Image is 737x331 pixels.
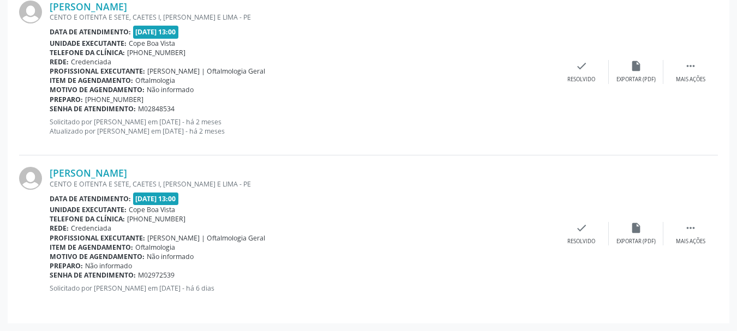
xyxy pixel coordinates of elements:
[71,224,111,233] span: Credenciada
[676,238,705,245] div: Mais ações
[50,261,83,270] b: Preparo:
[133,192,179,205] span: [DATE] 13:00
[685,60,697,72] i: 
[50,270,136,280] b: Senha de atendimento:
[50,67,145,76] b: Profissional executante:
[50,243,133,252] b: Item de agendamento:
[50,179,554,189] div: CENTO E OITENTA E SETE, CAETES I, [PERSON_NAME] E LIMA - PE
[676,76,705,83] div: Mais ações
[50,284,554,293] p: Solicitado por [PERSON_NAME] em [DATE] - há 6 dias
[50,95,83,104] b: Preparo:
[50,1,127,13] a: [PERSON_NAME]
[129,39,175,48] span: Cope Boa Vista
[127,214,185,224] span: [PHONE_NUMBER]
[19,1,42,23] img: img
[50,57,69,67] b: Rede:
[50,117,554,136] p: Solicitado por [PERSON_NAME] em [DATE] - há 2 meses Atualizado por [PERSON_NAME] em [DATE] - há 2...
[138,270,175,280] span: M02972539
[50,194,131,203] b: Data de atendimento:
[50,76,133,85] b: Item de agendamento:
[50,13,554,22] div: CENTO E OITENTA E SETE, CAETES I, [PERSON_NAME] E LIMA - PE
[630,60,642,72] i: insert_drive_file
[133,26,179,38] span: [DATE] 13:00
[135,243,175,252] span: Oftalmologia
[50,167,127,179] a: [PERSON_NAME]
[50,214,125,224] b: Telefone da clínica:
[50,85,145,94] b: Motivo de agendamento:
[147,85,194,94] span: Não informado
[135,76,175,85] span: Oftalmologia
[71,57,111,67] span: Credenciada
[147,233,265,243] span: [PERSON_NAME] | Oftalmologia Geral
[50,39,127,48] b: Unidade executante:
[616,76,656,83] div: Exportar (PDF)
[50,205,127,214] b: Unidade executante:
[85,261,132,270] span: Não informado
[576,60,588,72] i: check
[147,252,194,261] span: Não informado
[576,222,588,234] i: check
[129,205,175,214] span: Cope Boa Vista
[138,104,175,113] span: M02848534
[19,167,42,190] img: img
[85,95,143,104] span: [PHONE_NUMBER]
[127,48,185,57] span: [PHONE_NUMBER]
[567,238,595,245] div: Resolvido
[616,238,656,245] div: Exportar (PDF)
[50,224,69,233] b: Rede:
[147,67,265,76] span: [PERSON_NAME] | Oftalmologia Geral
[567,76,595,83] div: Resolvido
[630,222,642,234] i: insert_drive_file
[50,233,145,243] b: Profissional executante:
[50,252,145,261] b: Motivo de agendamento:
[685,222,697,234] i: 
[50,48,125,57] b: Telefone da clínica:
[50,27,131,37] b: Data de atendimento:
[50,104,136,113] b: Senha de atendimento:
